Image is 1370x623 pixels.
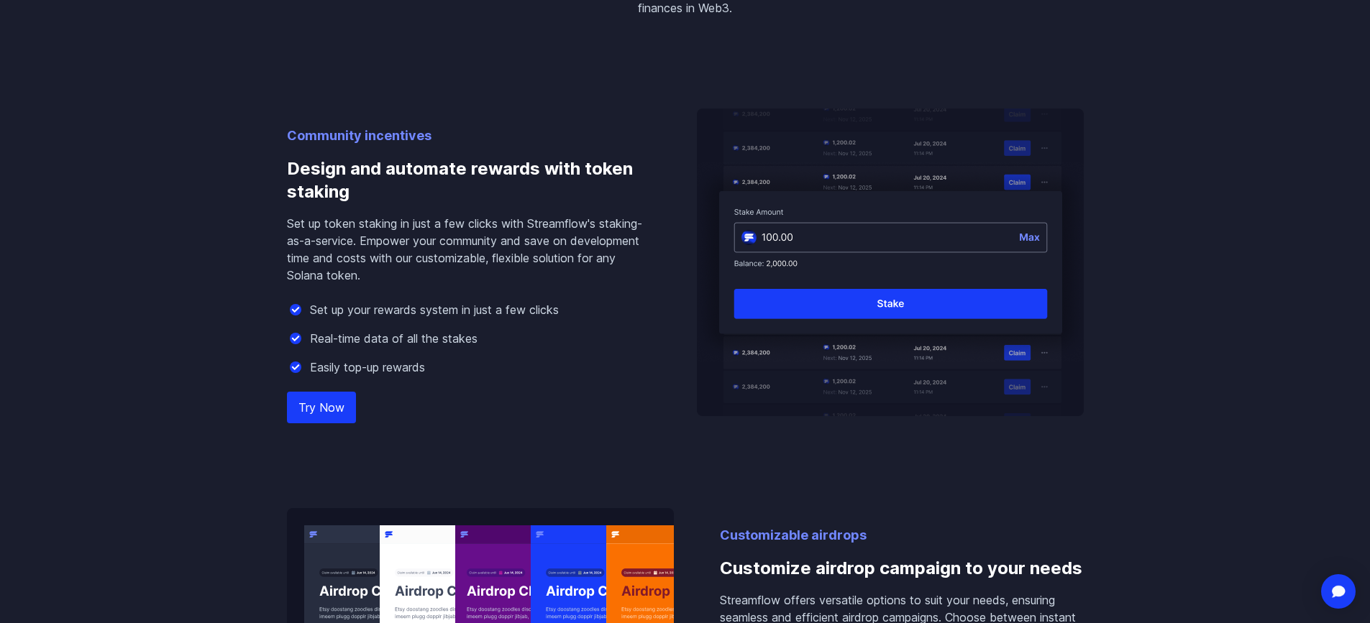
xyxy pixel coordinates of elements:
p: Set up token staking in just a few clicks with Streamflow's staking-as-a-service. Empower your co... [287,215,651,284]
p: Real-time data of all the stakes [310,330,478,347]
h3: Design and automate rewards with token staking [287,146,651,215]
p: Easily top-up rewards [310,359,425,376]
h3: Customize airdrop campaign to your needs [720,545,1084,591]
p: Set up your rewards system in just a few clicks [310,301,559,318]
a: Try Now [287,392,356,423]
p: Customizable airdrops [720,525,1084,545]
div: Open Intercom Messenger [1321,574,1356,609]
p: Community incentives [287,126,651,146]
img: Design and automate rewards with token staking [697,109,1084,416]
